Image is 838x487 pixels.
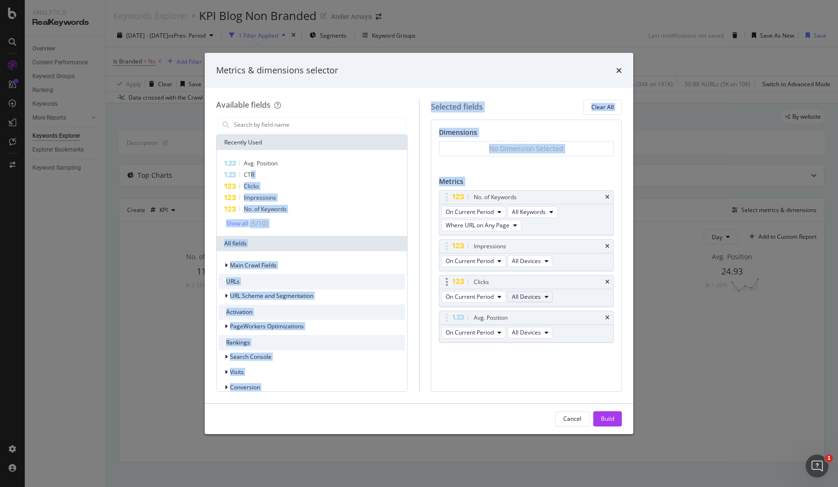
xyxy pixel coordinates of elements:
span: All Devices [512,293,541,301]
span: Avg. Position [244,159,278,167]
button: Cancel [555,411,589,426]
button: On Current Period [441,255,506,267]
div: Rankings [219,335,405,350]
div: Recently Used [217,135,407,150]
div: Clicks [474,277,489,287]
div: Dimensions [439,128,614,141]
div: All fields [217,236,407,251]
div: Clear All [591,103,614,111]
span: All Devices [512,257,541,265]
span: Visits [230,368,244,376]
span: All Keywords [512,208,546,216]
span: On Current Period [446,328,494,336]
div: Metrics & dimensions selector [216,64,338,77]
button: All Devices [508,291,553,303]
div: times [605,243,609,249]
span: On Current Period [446,208,494,216]
span: Impressions [244,193,276,202]
div: ( 5 / 10 ) [248,219,268,228]
span: Main Crawl Fields [230,261,277,269]
button: All Keywords [508,206,558,218]
input: Search by field name [233,118,405,132]
span: PageWorkers Optimizations [230,322,304,330]
div: No. of KeywordstimesOn Current PeriodAll KeywordsWhere URL on Any Page [439,190,614,235]
span: On Current Period [446,293,494,301]
span: No. of Keywords [244,205,287,213]
span: CTR [244,171,254,179]
div: Cancel [563,415,581,423]
div: Avg. Position [474,313,508,323]
button: On Current Period [441,291,506,303]
div: ImpressionstimesOn Current PeriodAll Devices [439,239,614,271]
span: Search Console [230,353,271,361]
div: modal [205,53,633,434]
div: Avg. PositiontimesOn Current PeriodAll Devices [439,311,614,343]
div: times [616,64,622,77]
iframe: Intercom live chat [806,455,828,477]
div: No Dimension Selected [489,144,563,153]
span: URL Scheme and Segmentation [230,292,313,300]
button: Build [593,411,622,426]
div: times [605,194,609,200]
div: times [605,315,609,321]
div: URLs [219,274,405,289]
div: ClickstimesOn Current PeriodAll Devices [439,275,614,307]
span: 1 [825,455,833,462]
div: Selected fields [431,101,483,112]
span: Conversion [230,383,260,391]
div: Available fields [216,100,270,110]
div: Metrics [439,177,614,190]
div: Activation [219,304,405,320]
button: All Devices [508,255,553,267]
button: Where URL on Any Page [441,220,521,231]
div: Impressions [474,242,506,251]
button: Clear All [583,100,622,115]
div: No. of Keywords [474,193,517,202]
span: Clicks [244,182,259,190]
button: On Current Period [441,327,506,338]
span: Where URL on Any Page [446,221,509,229]
span: All Devices [512,328,541,336]
div: Show all [226,220,248,227]
div: times [605,279,609,285]
span: On Current Period [446,257,494,265]
button: On Current Period [441,206,506,218]
div: Build [601,415,614,423]
button: All Devices [508,327,553,338]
